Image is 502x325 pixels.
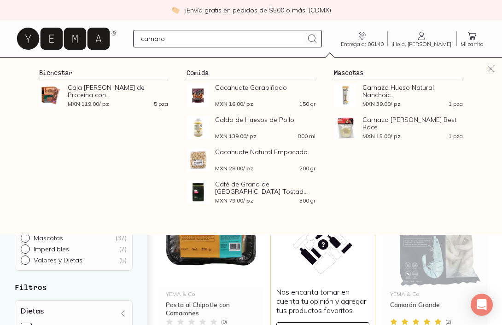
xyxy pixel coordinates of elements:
[390,301,480,317] div: Camarón Grande
[215,180,315,195] span: Café de Grano de [GEOGRAPHIC_DATA] Tostad...
[187,116,210,139] img: Caldo de Huesos de Pollo
[20,57,79,75] a: pasillo-todos-link
[187,84,210,107] img: Cacahuate Garapiñado
[187,180,210,203] img: Café de Grano de Oaxaca Tostado
[391,41,453,47] span: ¡Hola, [PERSON_NAME]!
[187,148,315,171] a: Cacahuate Natural EmpacadoCacahuate Natural EmpacadoMXN 28.00/ pz200 gr
[337,30,387,47] a: Entrega a: 06140
[187,84,315,107] a: Cacahuate GarapiñadoCacahuate GarapiñadoMXN 16.00/ pz150 gr
[185,6,331,15] p: ¡Envío gratis en pedidos de $500 o más! (CDMX)
[334,84,463,107] a: Carnaza Hueso Natural NanchoiceCarnaza Hueso Natural Nanchoic...MXN 39.00/ pz1 pza
[191,57,277,75] a: Los Imperdibles ⚡️
[334,69,363,76] a: Mascotas
[166,301,256,317] div: Pasta al Chipotle con Camarones
[39,69,72,76] a: Bienestar
[341,41,384,47] span: Entrega a: 06140
[39,84,62,107] img: Caja de Barras de Proteína con Moka 5 Piezas Wild Protein
[215,84,315,91] span: Cacahuate Garapiñado
[187,116,315,139] a: Caldo de Huesos de PolloCaldo de Huesos de PolloMXN 139.00/ pz800 ml
[215,116,315,123] span: Caldo de Huesos de Pollo
[215,148,315,156] span: Cacahuate Natural Empacado
[299,101,315,107] span: 150 gr
[109,57,172,75] a: Sucursales 📍
[334,84,357,107] img: Carnaza Hueso Natural Nanchoice
[141,33,303,44] input: Busca los mejores productos
[449,133,463,139] span: 1 pza
[21,306,44,315] h4: Dietas
[166,291,256,297] div: YEMA & Co
[334,116,463,139] a: Carnaza Dona Perro Best RaceCarnaza [PERSON_NAME] Best RaceMXN 15.00/ pz1 pza
[39,84,168,107] a: Caja de Barras de Proteína con Moka 5 Piezas Wild ProteinCaja [PERSON_NAME] de Proteína con...MXN...
[15,283,47,291] strong: Filtros
[34,245,69,253] p: Imperdibles
[187,180,315,203] a: Café de Grano de Oaxaca TostadoCafé de Grano de [GEOGRAPHIC_DATA] Tostad...MXN 79.00/ pz300 gr
[187,148,210,171] img: Cacahuate Natural Empacado
[449,101,463,107] span: 1 pza
[119,245,127,253] div: ( 7 )
[457,30,487,47] a: Mi carrito
[115,234,127,242] div: ( 37 )
[119,256,127,264] div: ( 5 )
[390,291,480,297] div: YEMA & Co
[215,133,257,139] span: MXN 139.00 / pz
[187,69,209,76] a: Comida
[296,57,368,75] a: Los estrenos ✨
[362,101,401,107] span: MXN 39.00 / pz
[68,101,109,107] span: MXN 119.00 / pz
[221,319,227,325] span: ( 0 )
[299,166,315,171] span: 200 gr
[362,116,463,131] span: Carnaza [PERSON_NAME] Best Race
[362,84,463,99] span: Carnaza Hueso Natural Nanchoic...
[34,256,82,264] p: Valores y Dietas
[298,133,315,139] span: 800 ml
[362,133,401,139] span: MXN 15.00 / pz
[471,294,493,316] div: Open Intercom Messenger
[334,116,357,139] img: Carnaza Dona Perro Best Race
[445,319,451,325] span: ( 2 )
[299,198,315,203] span: 300 gr
[34,234,63,242] p: Mascotas
[68,84,168,99] span: Caja [PERSON_NAME] de Proteína con...
[154,101,168,107] span: 5 pza
[276,287,369,315] p: Nos encanta tomar en cuenta tu opinión y agregar tus productos favoritos
[461,41,484,47] span: Mi carrito
[215,166,253,171] span: MXN 28.00 / pz
[215,198,253,203] span: MXN 79.00 / pz
[388,30,456,47] a: ¡Hola, [PERSON_NAME]!
[171,6,180,14] img: check
[215,101,253,107] span: MXN 16.00 / pz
